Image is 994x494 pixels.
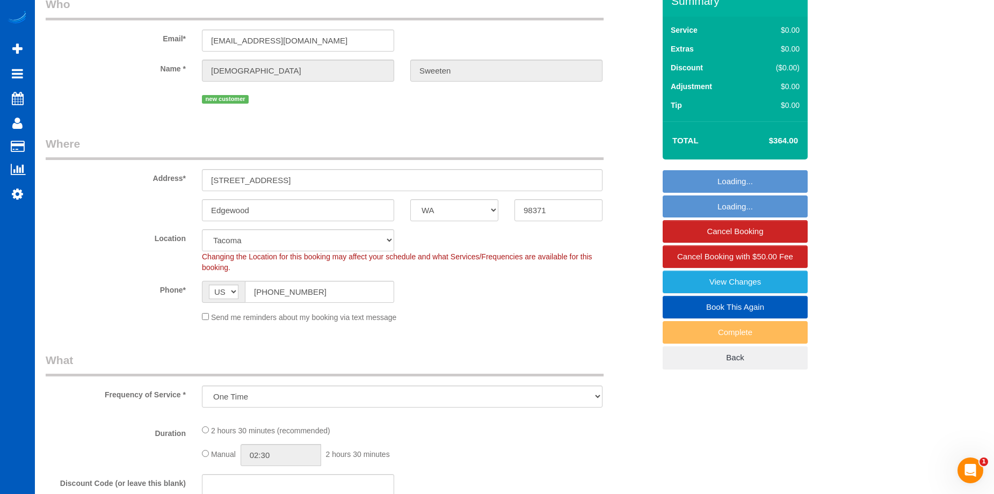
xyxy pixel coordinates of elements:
span: new customer [202,95,249,104]
a: View Changes [663,271,808,293]
div: $0.00 [753,25,800,35]
label: Tip [671,100,682,111]
span: 1 [980,457,988,466]
input: Zip Code* [514,199,603,221]
label: Discount Code (or leave this blank) [38,474,194,489]
a: Back [663,346,808,369]
a: Cancel Booking [663,220,808,243]
img: Automaid Logo [6,11,28,26]
iframe: Intercom live chat [957,457,983,483]
label: Location [38,229,194,244]
div: $0.00 [753,81,800,92]
a: Cancel Booking with $50.00 Fee [663,245,808,268]
label: Service [671,25,698,35]
label: Address* [38,169,194,184]
span: Cancel Booking with $50.00 Fee [677,252,793,261]
label: Phone* [38,281,194,295]
span: Changing the Location for this booking may affect your schedule and what Services/Frequencies are... [202,252,592,272]
legend: What [46,352,604,376]
span: Manual [211,450,236,459]
strong: Total [672,136,699,145]
input: Last Name* [410,60,603,82]
label: Email* [38,30,194,44]
label: Frequency of Service * [38,386,194,400]
label: Extras [671,43,694,54]
div: $0.00 [753,100,800,111]
a: Book This Again [663,296,808,318]
h4: $364.00 [737,136,798,146]
label: Discount [671,62,703,73]
div: ($0.00) [753,62,800,73]
legend: Where [46,136,604,160]
input: Phone* [245,281,394,303]
input: First Name* [202,60,394,82]
div: $0.00 [753,43,800,54]
span: 2 hours 30 minutes (recommended) [211,426,330,435]
label: Duration [38,424,194,439]
label: Name * [38,60,194,74]
label: Adjustment [671,81,712,92]
span: 2 hours 30 minutes [326,450,390,459]
input: City* [202,199,394,221]
span: Send me reminders about my booking via text message [211,313,397,322]
input: Email* [202,30,394,52]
